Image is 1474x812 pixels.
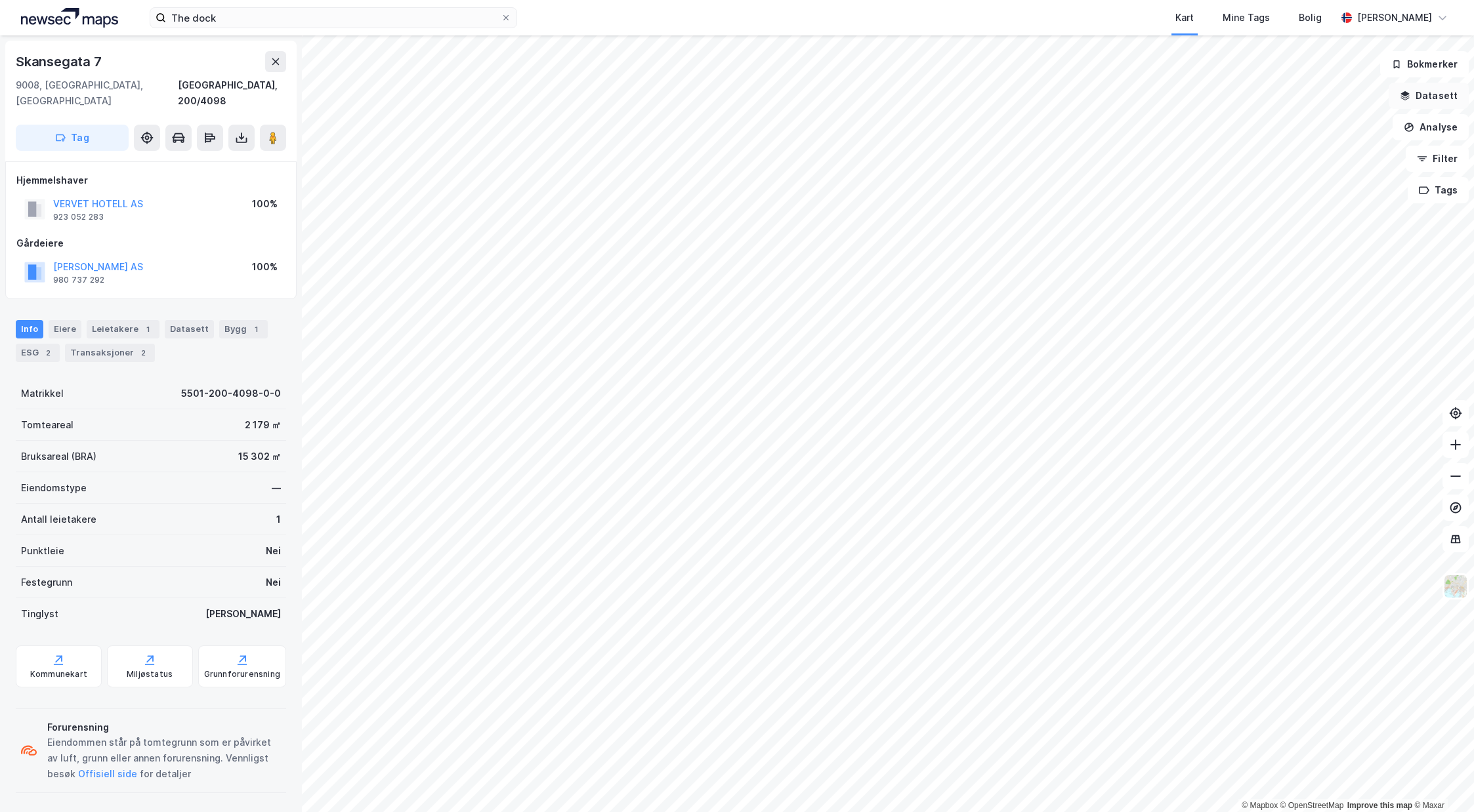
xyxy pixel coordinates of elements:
div: Forurensning [47,720,281,735]
div: 2 179 ㎡ [245,417,281,433]
div: Eiendomstype [21,480,87,496]
button: Tag [16,125,129,151]
div: 923 052 283 [53,212,104,222]
div: Leietakere [87,320,159,338]
div: [PERSON_NAME] [1357,10,1432,26]
div: 9008, [GEOGRAPHIC_DATA], [GEOGRAPHIC_DATA] [16,77,178,109]
div: 100% [252,259,278,275]
div: Kontrollprogram for chat [1408,749,1474,812]
div: Miljøstatus [127,669,173,680]
button: Datasett [1389,83,1469,109]
div: Grunnforurensning [204,669,280,680]
div: Kart [1175,10,1194,26]
div: Nei [266,543,281,559]
div: [GEOGRAPHIC_DATA], 200/4098 [178,77,286,109]
button: Bokmerker [1380,51,1469,77]
button: Filter [1406,146,1469,172]
a: Mapbox [1242,801,1278,810]
button: Analyse [1393,114,1469,140]
div: — [272,480,281,496]
div: 100% [252,196,278,212]
div: Mine Tags [1223,10,1270,26]
div: Antall leietakere [21,512,96,527]
div: Skansegata 7 [16,51,104,72]
div: Tinglyst [21,606,58,622]
div: Bygg [219,320,268,338]
div: Eiendommen står på tomtegrunn som er påvirket av luft, grunn eller annen forurensning. Vennligst ... [47,735,281,782]
img: Z [1443,574,1468,599]
img: logo.a4113a55bc3d86da70a041830d287a7e.svg [21,8,118,28]
input: Søk på adresse, matrikkel, gårdeiere, leietakere eller personer [166,8,501,28]
div: Kommunekart [30,669,87,680]
div: Tomteareal [21,417,74,433]
div: Transaksjoner [65,344,155,362]
a: Improve this map [1347,801,1412,810]
div: 2 [41,346,54,359]
div: 980 737 292 [53,275,104,285]
div: Nei [266,575,281,590]
div: Eiere [49,320,81,338]
div: 1 [141,323,154,336]
iframe: Chat Widget [1408,749,1474,812]
div: Bruksareal (BRA) [21,449,96,464]
div: Festegrunn [21,575,72,590]
div: Info [16,320,43,338]
div: Gårdeiere [16,235,285,251]
div: ESG [16,344,60,362]
div: 1 [276,512,281,527]
div: 2 [137,346,150,359]
div: Matrikkel [21,386,64,401]
div: Datasett [165,320,214,338]
div: 5501-200-4098-0-0 [181,386,281,401]
div: Hjemmelshaver [16,173,285,188]
div: Bolig [1299,10,1322,26]
a: OpenStreetMap [1280,801,1344,810]
div: 1 [249,323,263,336]
div: [PERSON_NAME] [205,606,281,622]
button: Tags [1408,177,1469,203]
div: 15 302 ㎡ [238,449,281,464]
div: Punktleie [21,543,64,559]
